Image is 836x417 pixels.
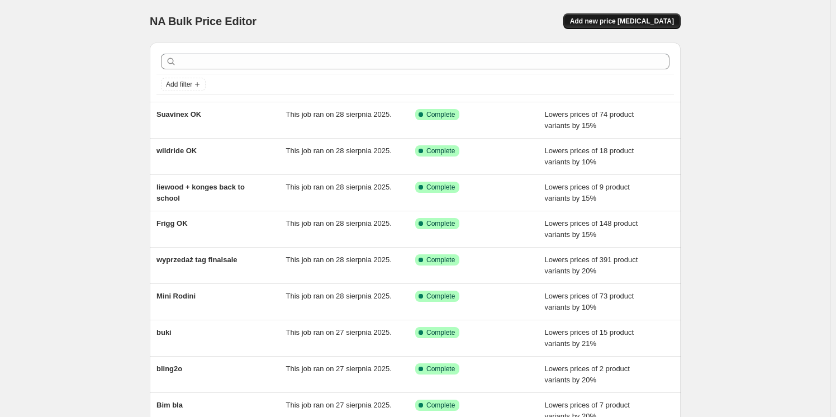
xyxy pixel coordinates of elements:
[286,255,392,264] span: This job ran on 28 sierpnia 2025.
[286,110,392,119] span: This job ran on 28 sierpnia 2025.
[286,146,392,155] span: This job ran on 28 sierpnia 2025.
[286,183,392,191] span: This job ran on 28 sierpnia 2025.
[545,292,634,311] span: Lowers prices of 73 product variants by 10%
[545,328,634,348] span: Lowers prices of 15 product variants by 21%
[156,364,182,373] span: bling2o
[545,255,638,275] span: Lowers prices of 391 product variants by 20%
[286,292,392,300] span: This job ran on 28 sierpnia 2025.
[426,292,455,301] span: Complete
[545,183,630,202] span: Lowers prices of 9 product variants by 15%
[156,146,197,155] span: wildride OK
[570,17,674,26] span: Add new price [MEDICAL_DATA]
[156,183,245,202] span: liewood + konges back to school
[545,146,634,166] span: Lowers prices of 18 product variants by 10%
[161,78,206,91] button: Add filter
[426,110,455,119] span: Complete
[426,364,455,373] span: Complete
[426,183,455,192] span: Complete
[286,328,392,337] span: This job ran on 27 sierpnia 2025.
[286,401,392,409] span: This job ran on 27 sierpnia 2025.
[563,13,681,29] button: Add new price [MEDICAL_DATA]
[156,255,237,264] span: wyprzedaż tag finalsale
[426,401,455,410] span: Complete
[150,15,256,27] span: NA Bulk Price Editor
[426,255,455,264] span: Complete
[426,328,455,337] span: Complete
[156,110,201,119] span: Suavinex OK
[156,292,196,300] span: Mini Rodini
[426,146,455,155] span: Complete
[156,401,183,409] span: Bim bla
[166,80,192,89] span: Add filter
[545,110,634,130] span: Lowers prices of 74 product variants by 15%
[286,219,392,228] span: This job ran on 28 sierpnia 2025.
[545,364,630,384] span: Lowers prices of 2 product variants by 20%
[286,364,392,373] span: This job ran on 27 sierpnia 2025.
[156,219,188,228] span: Frigg OK
[545,219,638,239] span: Lowers prices of 148 product variants by 15%
[426,219,455,228] span: Complete
[156,328,172,337] span: buki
